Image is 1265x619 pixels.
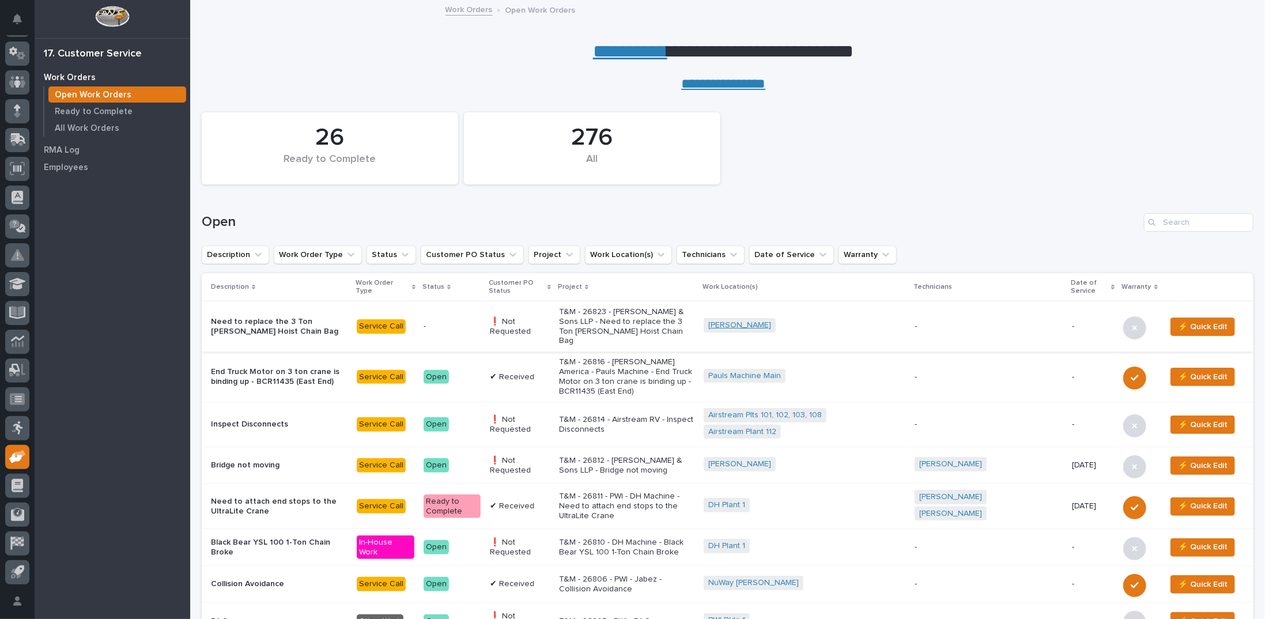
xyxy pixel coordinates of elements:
[1072,501,1113,511] p: [DATE]
[424,322,481,331] p: -
[919,509,982,519] a: [PERSON_NAME]
[1178,540,1228,554] span: ⚡ Quick Edit
[202,352,1253,402] tr: End Truck Motor on 3 ton crane is binding up - BCR11435 (East End)Service CallOpen✔ ReceivedT&M -...
[1170,575,1235,594] button: ⚡ Quick Edit
[35,69,190,86] a: Work Orders
[703,281,758,293] p: Work Location(s)
[424,370,449,384] div: Open
[202,529,1253,565] tr: Black Bear YSL 100 1-Ton Chain BrokeIn-House WorkOpen❗ Not RequestedT&M - 26810 - DH Machine - Bl...
[211,367,348,387] p: End Truck Motor on 3 ton crane is binding up - BCR11435 (East End)
[1072,420,1113,429] p: -
[708,320,771,330] a: [PERSON_NAME]
[1170,368,1235,386] button: ⚡ Quick Edit
[559,456,694,475] p: T&M - 26812 - [PERSON_NAME] & Sons LLP - Bridge not moving
[708,459,771,469] a: [PERSON_NAME]
[95,6,129,27] img: Workspace Logo
[1072,372,1113,382] p: -
[202,447,1253,484] tr: Bridge not movingService CallOpen❗ Not RequestedT&M - 26812 - [PERSON_NAME] & Sons LLP - Bridge n...
[274,246,362,264] button: Work Order Type
[445,2,493,16] a: Work Orders
[35,158,190,176] a: Employees
[424,577,449,591] div: Open
[1178,320,1228,334] span: ⚡ Quick Edit
[1144,213,1253,232] input: Search
[915,322,1063,331] p: -
[1170,416,1235,434] button: ⚡ Quick Edit
[424,495,481,519] div: Ready to Complete
[44,145,80,156] p: RMA Log
[211,317,348,337] p: Need to replace the 3 Ton [PERSON_NAME] Hoist Chain Bag
[559,538,694,557] p: T&M - 26810 - DH Machine - Black Bear YSL 100 1-Ton Chain Broke
[708,578,799,588] a: NuWay [PERSON_NAME]
[5,7,29,31] button: Notifications
[1178,578,1228,591] span: ⚡ Quick Edit
[919,492,982,502] a: [PERSON_NAME]
[915,420,1063,429] p: -
[1072,461,1113,470] p: [DATE]
[1072,322,1113,331] p: -
[357,417,406,432] div: Service Call
[1178,499,1228,513] span: ⚡ Quick Edit
[202,484,1253,529] tr: Need to attach end stops to the UltraLite CraneService CallReady to Complete✔ ReceivedT&M - 26811...
[1178,370,1228,384] span: ⚡ Quick Edit
[44,163,88,173] p: Employees
[44,86,190,103] a: Open Work Orders
[558,281,582,293] p: Project
[1170,497,1235,516] button: ⚡ Quick Edit
[211,497,348,516] p: Need to attach end stops to the UltraLite Crane
[915,372,1063,382] p: -
[1072,542,1113,552] p: -
[357,535,414,560] div: In-House Work
[202,301,1253,352] tr: Need to replace the 3 Ton [PERSON_NAME] Hoist Chain BagService Call-❗ Not RequestedT&M - 26823 - ...
[357,499,406,514] div: Service Call
[357,577,406,591] div: Service Call
[484,153,701,178] div: All
[211,579,348,589] p: Collision Avoidance
[55,107,133,117] p: Ready to Complete
[357,458,406,473] div: Service Call
[422,281,444,293] p: Status
[1178,418,1228,432] span: ⚡ Quick Edit
[708,371,781,381] a: Pauls Machine Main
[424,540,449,554] div: Open
[708,410,822,420] a: Airstream Plts 101, 102, 103, 108
[528,246,580,264] button: Project
[490,538,549,557] p: ❗ Not Requested
[221,123,439,152] div: 26
[559,492,694,520] p: T&M - 26811 - PWI - DH Machine - Need to attach end stops to the UltraLite Crane
[424,417,449,432] div: Open
[708,500,745,510] a: DH Plant 1
[490,317,549,337] p: ❗ Not Requested
[1170,456,1235,475] button: ⚡ Quick Edit
[55,123,119,134] p: All Work Orders
[490,456,549,475] p: ❗ Not Requested
[367,246,416,264] button: Status
[677,246,745,264] button: Technicians
[484,123,701,152] div: 276
[559,415,694,435] p: T&M - 26814 - Airstream RV - Inspect Disconnects
[211,538,348,557] p: Black Bear YSL 100 1-Ton Chain Broke
[202,214,1139,231] h1: Open
[44,103,190,119] a: Ready to Complete
[211,281,249,293] p: Description
[585,246,672,264] button: Work Location(s)
[915,579,1063,589] p: -
[424,458,449,473] div: Open
[1072,579,1113,589] p: -
[1178,459,1228,473] span: ⚡ Quick Edit
[490,501,549,511] p: ✔ Received
[490,579,549,589] p: ✔ Received
[559,575,694,594] p: T&M - 26806 - PWI - Jabez - Collision Avoidance
[749,246,834,264] button: Date of Service
[44,48,142,61] div: 17. Customer Service
[708,541,745,551] a: DH Plant 1
[1122,281,1151,293] p: Warranty
[44,120,190,136] a: All Work Orders
[1170,538,1235,557] button: ⚡ Quick Edit
[211,461,348,470] p: Bridge not moving
[1071,277,1108,298] p: Date of Service
[202,246,269,264] button: Description
[35,141,190,158] a: RMA Log
[559,307,694,346] p: T&M - 26823 - [PERSON_NAME] & Sons LLP - Need to replace the 3 Ton [PERSON_NAME] Hoist Chain Bag
[357,319,406,334] div: Service Call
